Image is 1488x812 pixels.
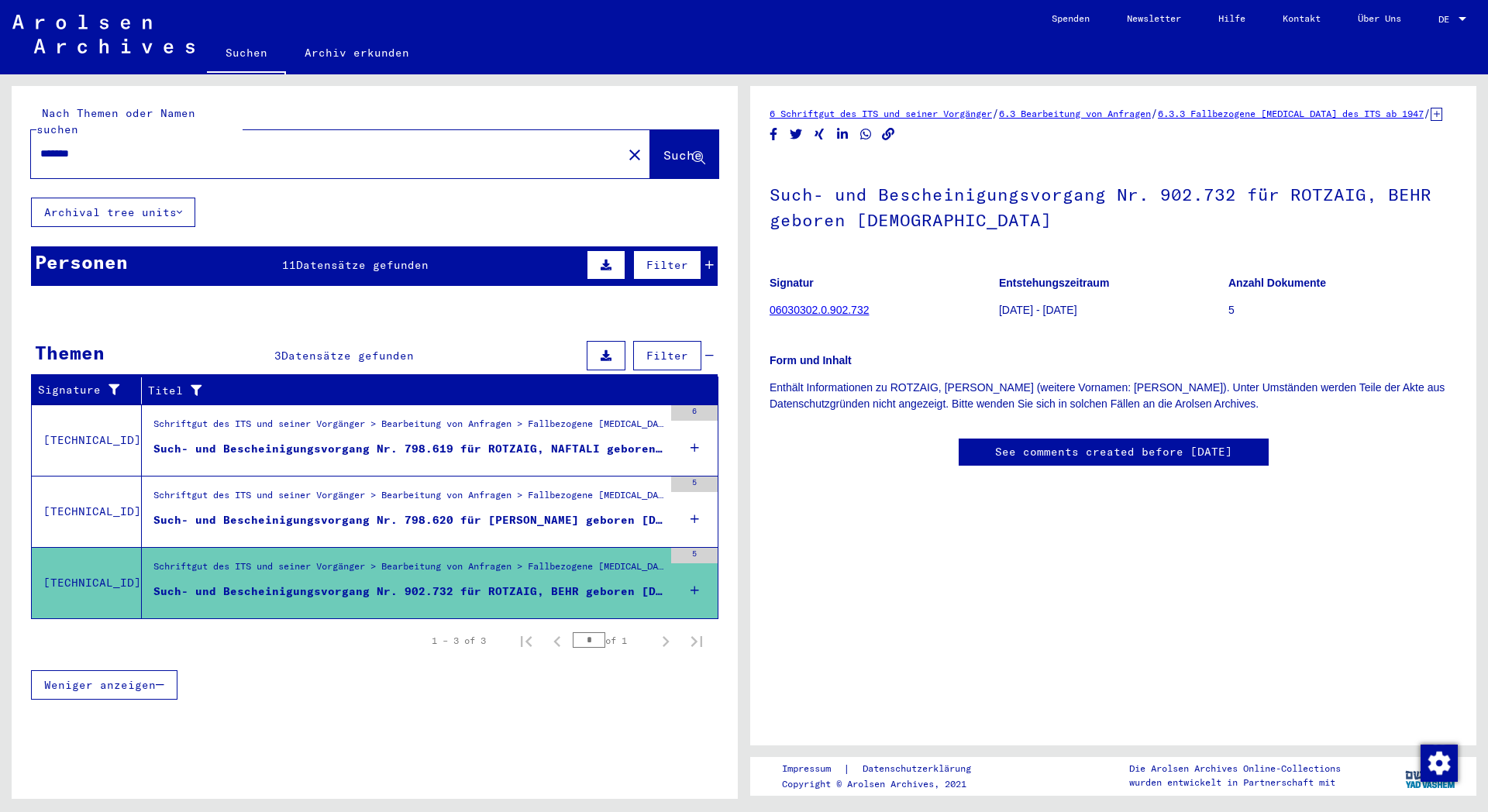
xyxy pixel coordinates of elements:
[1158,108,1424,119] a: 6.3.3 Fallbezogene [MEDICAL_DATA] des ITS ab 1947
[999,108,1151,119] a: 6.3 Bearbeitung von Anfragen
[625,146,644,164] mat-icon: close
[811,125,828,144] button: Share on Xing
[296,258,429,272] span: Datensätze gefunden
[770,304,869,316] a: 06030302.0.902.732
[35,248,128,276] div: Personen
[38,378,145,403] div: Signature
[1151,106,1158,120] span: /
[31,670,177,700] button: Weniger anzeigen
[153,559,663,581] div: Schriftgut des ITS und seiner Vorgänger > Bearbeitung von Anfragen > Fallbezogene [MEDICAL_DATA] ...
[148,378,703,403] div: Titel
[995,444,1232,460] a: See comments created before [DATE]
[633,250,701,280] button: Filter
[153,583,663,600] div: Such- und Bescheinigungsvorgang Nr. 902.732 für ROTZAIG, BEHR geboren [DEMOGRAPHIC_DATA]
[782,761,990,777] div: |
[153,512,663,528] div: Such- und Bescheinigungsvorgang Nr. 798.620 für [PERSON_NAME] geboren [DEMOGRAPHIC_DATA]
[432,634,486,648] div: 1 – 3 of 3
[1421,745,1458,782] img: Zustimmung ändern
[286,34,428,71] a: Archiv erkunden
[650,130,718,178] button: Suche
[1228,277,1326,289] b: Anzahl Dokumente
[153,417,663,439] div: Schriftgut des ITS und seiner Vorgänger > Bearbeitung von Anfragen > Fallbezogene [MEDICAL_DATA] ...
[148,383,687,399] div: Titel
[633,341,701,370] button: Filter
[1129,776,1341,790] p: wurden entwickelt in Partnerschaft mit
[999,302,1228,318] p: [DATE] - [DATE]
[650,625,681,656] button: Next page
[646,258,688,272] span: Filter
[207,34,286,74] a: Suchen
[44,678,156,692] span: Weniger anzeigen
[770,354,852,366] b: Form und Inhalt
[663,147,702,163] span: Suche
[1438,14,1455,25] span: DE
[766,125,782,144] button: Share on Facebook
[153,441,663,457] div: Such- und Bescheinigungsvorgang Nr. 798.619 für ROTZAIG, NAFTALI geboren [DEMOGRAPHIC_DATA]
[153,488,663,510] div: Schriftgut des ITS und seiner Vorgänger > Bearbeitung von Anfragen > Fallbezogene [MEDICAL_DATA] ...
[835,125,851,144] button: Share on LinkedIn
[1402,756,1460,795] img: yv_logo.png
[782,761,843,777] a: Impressum
[12,15,195,53] img: Arolsen_neg.svg
[788,125,804,144] button: Share on Twitter
[770,277,814,289] b: Signatur
[992,106,999,120] span: /
[858,125,874,144] button: Share on WhatsApp
[511,625,542,656] button: First page
[38,382,129,398] div: Signature
[282,258,296,272] span: 11
[770,159,1457,253] h1: Such- und Bescheinigungsvorgang Nr. 902.732 für ROTZAIG, BEHR geboren [DEMOGRAPHIC_DATA]
[542,625,573,656] button: Previous page
[32,547,142,618] td: [TECHNICAL_ID]
[850,761,990,777] a: Datenschutzerklärung
[880,125,897,144] button: Copy link
[31,198,195,227] button: Archival tree units
[1424,106,1431,120] span: /
[646,349,688,363] span: Filter
[619,139,650,170] button: Clear
[681,625,712,656] button: Last page
[1228,302,1457,318] p: 5
[573,633,650,648] div: of 1
[770,380,1457,412] p: Enthält Informationen zu ROTZAIG, [PERSON_NAME] (weitere Vornamen: [PERSON_NAME]). Unter Umstände...
[782,777,990,791] p: Copyright © Arolsen Archives, 2021
[770,108,992,119] a: 6 Schriftgut des ITS und seiner Vorgänger
[36,106,195,136] mat-label: Nach Themen oder Namen suchen
[999,277,1109,289] b: Entstehungszeitraum
[1129,762,1341,776] p: Die Arolsen Archives Online-Collections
